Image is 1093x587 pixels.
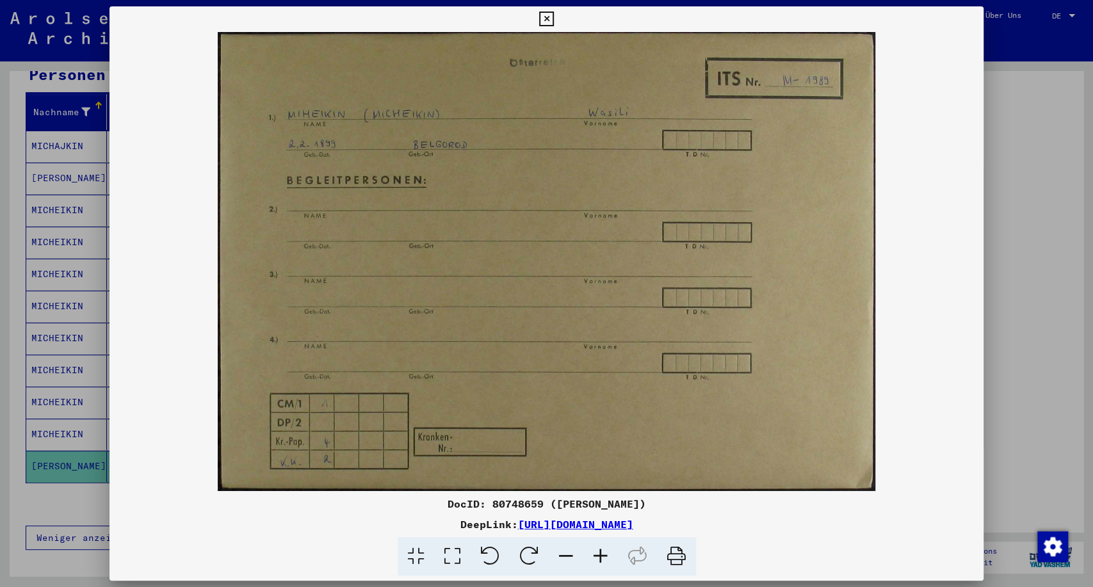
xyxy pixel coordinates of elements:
[518,518,633,531] a: [URL][DOMAIN_NAME]
[1037,531,1068,562] img: Zustimmung ändern
[109,496,984,511] div: DocID: 80748659 ([PERSON_NAME])
[109,517,984,532] div: DeepLink:
[109,32,984,491] img: 001.jpg
[1037,531,1067,561] div: Zustimmung ändern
